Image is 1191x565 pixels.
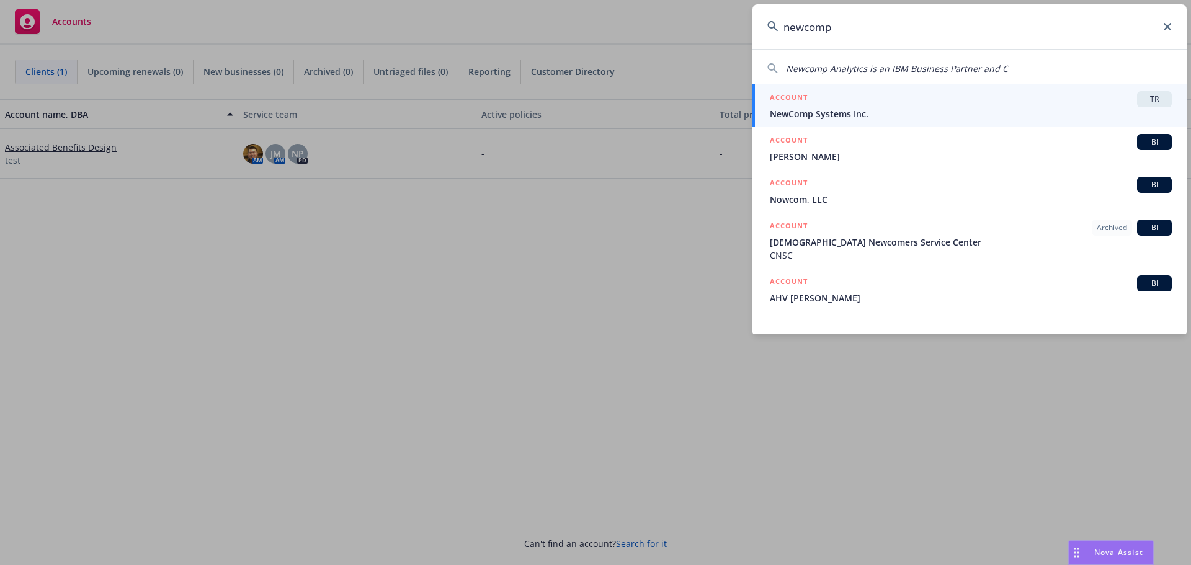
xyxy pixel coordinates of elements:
[1142,94,1167,105] span: TR
[770,193,1172,206] span: Nowcom, LLC
[1142,136,1167,148] span: BI
[1142,278,1167,289] span: BI
[1068,540,1154,565] button: Nova Assist
[752,4,1187,49] input: Search...
[770,134,808,149] h5: ACCOUNT
[770,236,1172,249] span: [DEMOGRAPHIC_DATA] Newcomers Service Center
[770,275,808,290] h5: ACCOUNT
[1097,222,1127,233] span: Archived
[770,291,1172,305] span: AHV [PERSON_NAME]
[752,269,1187,311] a: ACCOUNTBIAHV [PERSON_NAME]
[1069,541,1084,564] div: Drag to move
[752,170,1187,213] a: ACCOUNTBINowcom, LLC
[752,84,1187,127] a: ACCOUNTTRNewComp Systems Inc.
[770,220,808,234] h5: ACCOUNT
[770,107,1172,120] span: NewComp Systems Inc.
[752,127,1187,170] a: ACCOUNTBI[PERSON_NAME]
[770,249,1172,262] span: CNSC
[1094,547,1143,558] span: Nova Assist
[770,150,1172,163] span: [PERSON_NAME]
[770,177,808,192] h5: ACCOUNT
[1142,179,1167,190] span: BI
[752,213,1187,269] a: ACCOUNTArchivedBI[DEMOGRAPHIC_DATA] Newcomers Service CenterCNSC
[1142,222,1167,233] span: BI
[770,91,808,106] h5: ACCOUNT
[786,63,1008,74] span: Newcomp Analytics is an IBM Business Partner and C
